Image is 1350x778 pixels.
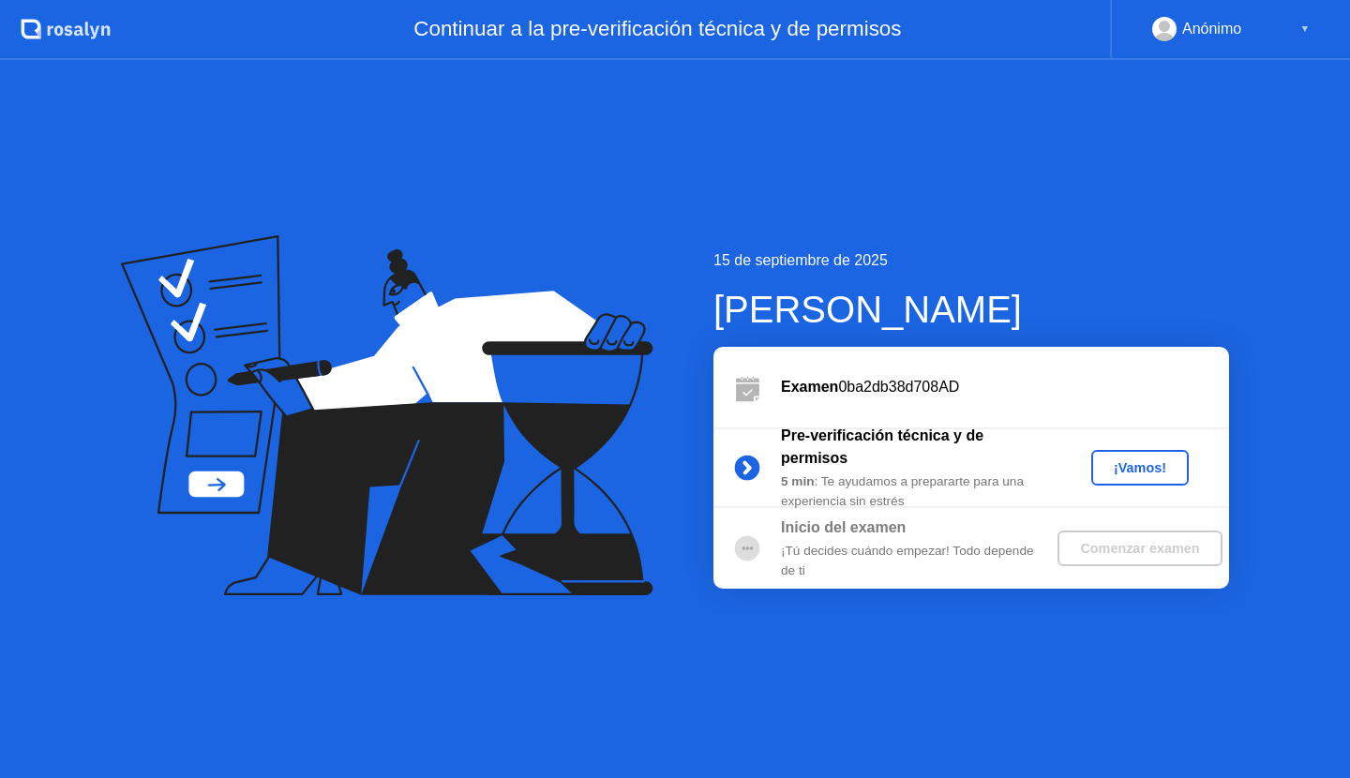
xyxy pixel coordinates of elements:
b: Inicio del examen [781,519,906,535]
div: : Te ayudamos a prepararte para una experiencia sin estrés [781,472,1051,511]
b: Pre-verificación técnica y de permisos [781,427,983,466]
button: ¡Vamos! [1091,450,1189,486]
div: Anónimo [1182,17,1241,41]
div: [PERSON_NAME] [713,281,1229,337]
b: 5 min [781,474,815,488]
div: 0ba2db38d708AD [781,376,1229,398]
div: ▼ [1300,17,1310,41]
b: Examen [781,379,838,395]
div: ¡Vamos! [1099,460,1181,475]
div: 15 de septiembre de 2025 [713,249,1229,272]
div: Comenzar examen [1065,541,1214,556]
button: Comenzar examen [1057,531,1222,566]
div: ¡Tú decides cuándo empezar! Todo depende de ti [781,542,1051,580]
